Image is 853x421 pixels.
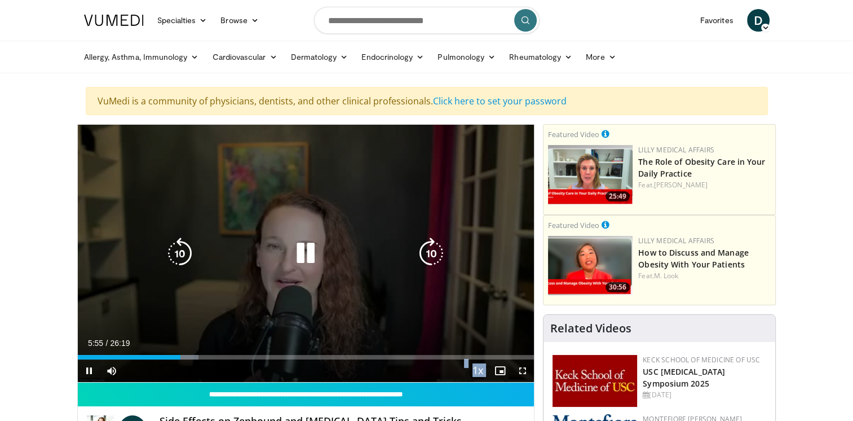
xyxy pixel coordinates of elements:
a: Lilly Medical Affairs [638,236,714,245]
a: How to Discuss and Manage Obesity With Your Patients [638,247,749,270]
a: Lilly Medical Affairs [638,145,714,155]
button: Playback Rate [466,359,489,382]
a: Keck School of Medicine of USC [643,355,760,365]
div: Feat. [638,180,771,190]
a: Dermatology [284,46,355,68]
span: 5:55 [88,339,103,348]
small: Featured Video [548,220,599,230]
span: / [106,339,108,348]
a: Cardiovascular [205,46,284,68]
a: Pulmonology [431,46,502,68]
img: 7b941f1f-d101-407a-8bfa-07bd47db01ba.png.150x105_q85_autocrop_double_scale_upscale_version-0.2.jpg [553,355,637,407]
img: c98a6a29-1ea0-4bd5-8cf5-4d1e188984a7.png.150x105_q85_crop-smart_upscale.png [548,236,633,295]
a: Endocrinology [355,46,431,68]
a: D [747,9,770,32]
span: 25:49 [606,191,630,201]
h4: Related Videos [550,322,631,335]
a: Rheumatology [502,46,579,68]
div: Progress Bar [78,355,534,359]
span: 26:19 [110,339,130,348]
video-js: Video Player [78,125,534,383]
div: Feat. [638,271,771,281]
a: 30:56 [548,236,633,295]
a: USC [MEDICAL_DATA] Symposium 2025 [643,366,725,389]
a: Allergy, Asthma, Immunology [77,46,206,68]
button: Fullscreen [511,359,534,382]
a: 25:49 [548,145,633,204]
small: Featured Video [548,129,599,139]
a: [PERSON_NAME] [654,180,708,190]
a: More [579,46,622,68]
a: Browse [214,9,266,32]
a: The Role of Obesity Care in Your Daily Practice [638,156,765,179]
a: Click here to set your password [433,95,567,107]
a: M. Look [654,271,679,280]
div: VuMedi is a community of physicians, dentists, and other clinical professionals. [86,87,768,115]
button: Pause [78,359,100,382]
img: VuMedi Logo [84,15,144,26]
a: Specialties [151,9,214,32]
a: Favorites [693,9,740,32]
span: 30:56 [606,282,630,292]
button: Enable picture-in-picture mode [489,359,511,382]
input: Search topics, interventions [314,7,540,34]
button: Mute [100,359,123,382]
div: [DATE] [643,390,766,400]
img: e1208b6b-349f-4914-9dd7-f97803bdbf1d.png.150x105_q85_crop-smart_upscale.png [548,145,633,204]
